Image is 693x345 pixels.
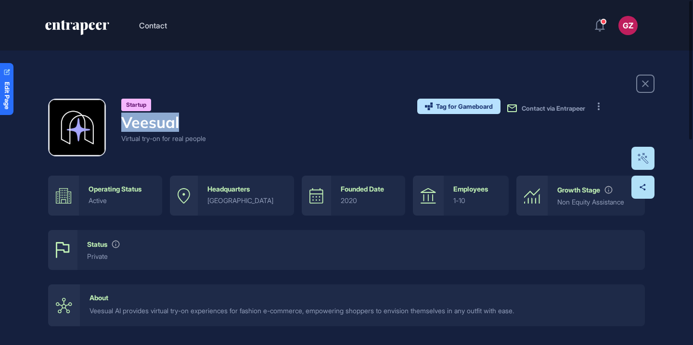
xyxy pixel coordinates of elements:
button: Contact [139,19,167,32]
span: Edit Page [4,82,10,109]
img: Veesual-logo [50,100,104,155]
div: 1-10 [453,197,499,204]
div: [GEOGRAPHIC_DATA] [207,197,284,204]
div: Startup [121,99,151,111]
div: active [89,197,153,204]
div: Founded Date [341,185,384,193]
span: Tag for Gameboard [436,103,493,110]
a: entrapeer-logo [44,20,110,38]
div: private [87,253,635,260]
div: Growth Stage [557,186,600,194]
span: Contact via Entrapeer [522,104,585,112]
div: Veesual AI provides virtual try-on experiences for fashion e-commerce, empowering shoppers to env... [90,306,635,316]
div: Headquarters [207,185,250,193]
div: Non Equity Assistance [557,198,635,206]
div: Status [87,241,107,248]
div: Employees [453,185,488,193]
div: Virtual try-on for real people [121,133,206,143]
button: GZ [618,16,638,35]
div: 2020 [341,197,395,204]
button: Contact via Entrapeer [506,102,585,114]
h4: Veesual [121,113,206,131]
div: Operating Status [89,185,141,193]
div: About [90,294,108,302]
